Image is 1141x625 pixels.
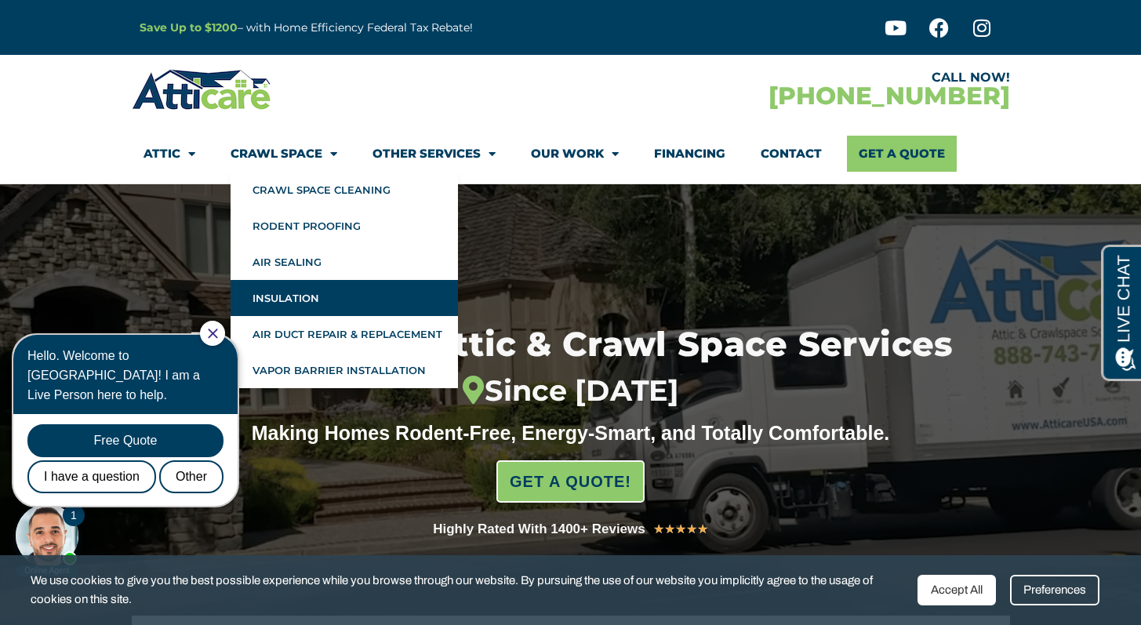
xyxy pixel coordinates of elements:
[372,136,496,172] a: Other Services
[653,519,708,540] div: 5/5
[433,518,645,540] div: Highly Rated With 1400+ Reviews
[144,136,195,172] a: Attic
[231,352,458,388] a: Vapor Barrier Installation
[38,13,126,32] span: Opens a chat window
[496,460,645,503] a: GET A QUOTE!
[761,136,822,172] a: Contact
[140,19,648,37] p: – with Home Efficiency Federal Tax Rebate!
[510,466,631,497] span: GET A QUOTE!
[531,136,619,172] a: Our Work
[231,208,458,244] a: Rodent Proofing
[31,571,906,609] span: We use cookies to give you the best possible experience while you browse through our website. By ...
[231,172,458,388] ul: Crawl Space
[1010,575,1099,605] div: Preferences
[231,280,458,316] a: Insulation
[140,20,238,35] a: Save Up to $1200
[653,519,664,540] i: ★
[664,519,675,540] i: ★
[686,519,697,540] i: ★
[144,136,998,172] nav: Menu
[8,319,259,578] iframe: Chat Invitation
[231,136,337,172] a: Crawl Space
[110,327,1031,408] h1: Professional Attic & Crawl Space Services
[571,71,1010,84] div: CALL NOW!
[231,172,458,208] a: Crawl Space Cleaning
[675,519,686,540] i: ★
[697,519,708,540] i: ★
[110,374,1031,409] div: Since [DATE]
[231,244,458,280] a: Air Sealing
[654,136,725,172] a: Financing
[231,316,458,352] a: Air Duct Repair & Replacement
[847,136,957,172] a: Get A Quote
[222,421,920,445] div: Making Homes Rodent-Free, Energy-Smart, and Totally Comfortable.
[918,575,996,605] div: Accept All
